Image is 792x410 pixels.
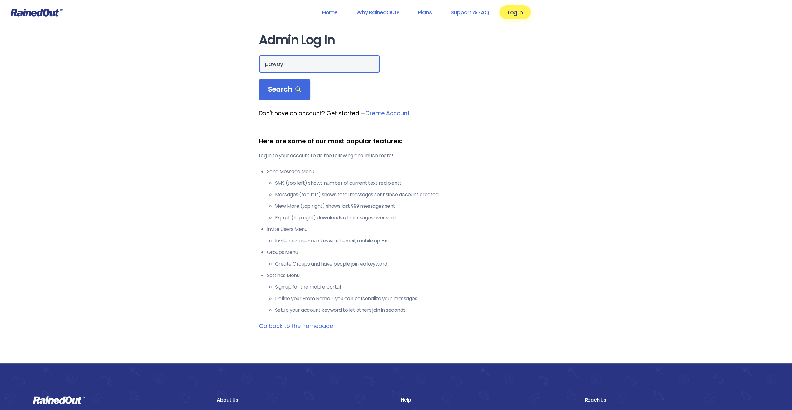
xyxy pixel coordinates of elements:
li: Create Groups and have people join via keyword [275,260,534,268]
a: Create Account [365,109,410,117]
div: Search [259,79,311,100]
a: Why RainedOut? [348,5,407,19]
input: Search Orgs… [259,55,380,73]
li: Invite new users via keyword, email, mobile opt-in [275,237,534,245]
li: Messages (top left) shows total messages sent since account created [275,191,534,198]
li: Invite Users Menu [267,226,534,245]
main: Don't have an account? Get started — [259,33,534,330]
li: Send Message Menu [267,168,534,222]
p: Log in to your account to do the following and much more! [259,152,534,159]
h1: Admin Log In [259,33,534,47]
span: Search [268,85,301,94]
a: Log In [499,5,530,19]
a: Home [314,5,346,19]
li: SMS (top left) shows number of current text recipients [275,179,534,187]
div: Here are some of our most popular features: [259,136,534,146]
li: Export (top right) downloads all messages ever sent [275,214,534,222]
a: Support & FAQ [442,5,497,19]
li: Groups Menu [267,249,534,268]
li: Setup your account keyword to let others join in seconds [275,306,534,314]
div: About Us [217,396,391,404]
div: Help [401,396,575,404]
li: Define your From Name - you can personalize your messages [275,295,534,302]
li: Sign up for the mobile portal [275,283,534,291]
li: Settings Menu [267,272,534,314]
a: Go back to the homepage [259,322,333,330]
div: Reach Us [585,396,759,404]
a: Plans [410,5,440,19]
li: View More (top right) shows last 999 messages sent [275,203,534,210]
